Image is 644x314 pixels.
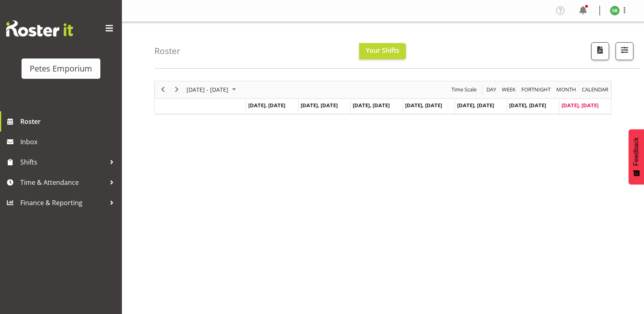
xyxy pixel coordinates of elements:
h4: Roster [154,46,180,56]
button: Filter Shifts [616,42,633,60]
span: [DATE], [DATE] [248,102,285,109]
span: Feedback [633,137,640,166]
span: Your Shifts [366,46,399,55]
button: Fortnight [520,84,552,95]
img: Rosterit website logo [6,20,73,37]
button: Time Scale [450,84,478,95]
div: Petes Emporium [30,63,92,75]
span: [DATE], [DATE] [405,102,442,109]
button: Previous [158,84,169,95]
span: Inbox [20,136,118,148]
span: Fortnight [520,84,551,95]
img: stephanie-burden9828.jpg [610,6,620,15]
span: Month [555,84,577,95]
button: Feedback - Show survey [629,129,644,184]
button: August 2025 [185,84,240,95]
button: Timeline Day [485,84,498,95]
span: Time Scale [451,84,477,95]
div: previous period [156,81,170,98]
span: [DATE], [DATE] [353,102,390,109]
span: [DATE] - [DATE] [186,84,229,95]
span: Roster [20,115,118,128]
span: Time & Attendance [20,176,106,188]
span: [DATE], [DATE] [509,102,546,109]
div: August 11 - 17, 2025 [184,81,241,98]
div: Timeline Week of August 17, 2025 [154,81,611,115]
button: Your Shifts [359,43,406,59]
button: Timeline Month [555,84,578,95]
button: Next [171,84,182,95]
span: [DATE], [DATE] [301,102,338,109]
button: Timeline Week [501,84,517,95]
div: next period [170,81,184,98]
span: Day [486,84,497,95]
button: Download a PDF of the roster according to the set date range. [591,42,609,60]
span: calendar [581,84,609,95]
span: Week [501,84,516,95]
span: [DATE], [DATE] [562,102,598,109]
span: Shifts [20,156,106,168]
span: [DATE], [DATE] [457,102,494,109]
span: Finance & Reporting [20,197,106,209]
button: Month [581,84,610,95]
